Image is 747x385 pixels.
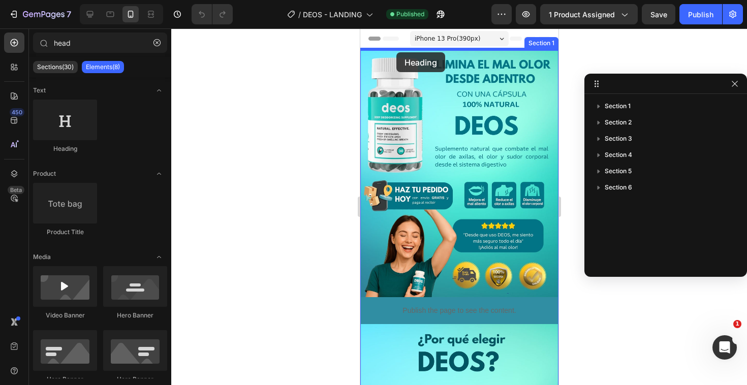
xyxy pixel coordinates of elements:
[360,28,558,385] iframe: Design area
[650,10,667,19] span: Save
[605,117,632,127] span: Section 2
[151,249,167,265] span: Toggle open
[33,144,97,153] div: Heading
[103,375,167,384] div: Hero Banner
[605,150,632,160] span: Section 4
[33,169,56,178] span: Product
[303,9,362,20] span: DEOS - LANDING
[605,182,632,192] span: Section 6
[605,101,631,111] span: Section 1
[37,63,74,71] p: Sections(30)
[33,86,46,95] span: Text
[151,166,167,182] span: Toggle open
[396,10,424,19] span: Published
[4,4,76,24] button: 7
[712,335,737,360] iframe: Intercom live chat
[642,4,675,24] button: Save
[33,311,97,320] div: Video Banner
[67,8,71,20] p: 7
[605,134,632,144] span: Section 3
[33,33,167,53] input: Search Sections & Elements
[298,9,301,20] span: /
[8,186,24,194] div: Beta
[688,9,713,20] div: Publish
[151,82,167,99] span: Toggle open
[33,252,51,262] span: Media
[549,9,615,20] span: 1 product assigned
[33,375,97,384] div: Hero Banner
[192,4,233,24] div: Undo/Redo
[86,63,120,71] p: Elements(8)
[679,4,722,24] button: Publish
[540,4,638,24] button: 1 product assigned
[103,311,167,320] div: Hero Banner
[733,320,741,328] span: 1
[605,166,632,176] span: Section 5
[33,228,97,237] div: Product Title
[10,108,24,116] div: 450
